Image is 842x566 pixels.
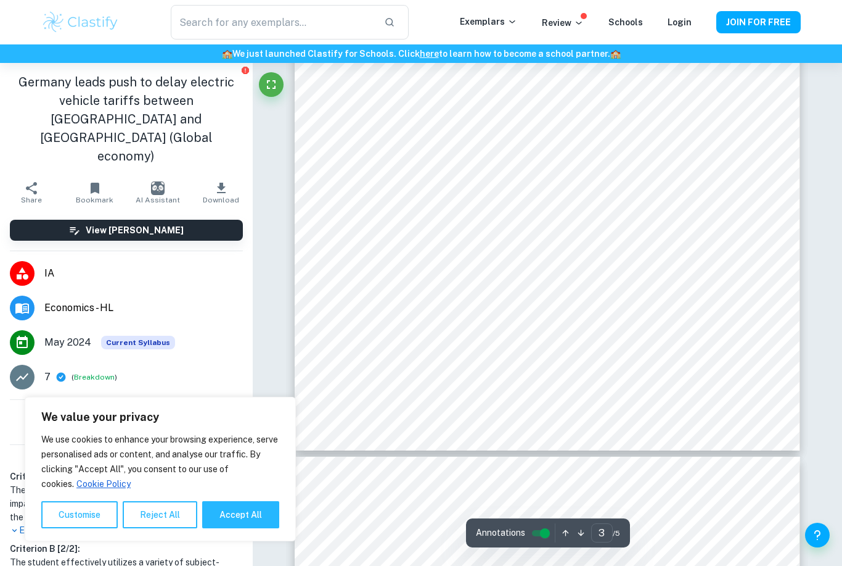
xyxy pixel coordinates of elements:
[241,65,250,75] button: Report issue
[10,73,243,165] h1: Germany leads push to delay electric vehicle tariffs between [GEOGRAPHIC_DATA] and [GEOGRAPHIC_DA...
[716,11,801,33] button: JOIN FOR FREE
[10,470,243,483] h6: Criterion A [ 2 / 3 ]:
[203,196,239,204] span: Download
[10,524,243,537] p: Expand
[542,16,584,30] p: Review
[10,483,243,524] h1: The student has included a relevant diagram showing the impact of the tariff on the market of ele...
[668,17,692,27] a: Login
[21,196,42,204] span: Share
[608,17,643,27] a: Schools
[2,47,840,60] h6: We just launched Clastify for Schools. Click to learn how to become a school partner.
[72,372,117,383] span: ( )
[126,175,189,210] button: AI Assistant
[63,175,126,210] button: Bookmark
[76,196,113,204] span: Bookmark
[420,49,439,59] a: here
[202,501,279,528] button: Accept All
[171,5,374,40] input: Search for any exemplars...
[10,220,243,241] button: View [PERSON_NAME]
[44,335,91,350] span: May 2024
[613,528,620,539] span: / 5
[76,478,131,489] a: Cookie Policy
[460,15,517,28] p: Exemplars
[41,10,120,35] img: Clastify logo
[41,432,279,491] p: We use cookies to enhance your browsing experience, serve personalised ads or content, and analys...
[86,223,184,237] h6: View [PERSON_NAME]
[123,501,197,528] button: Reject All
[476,526,525,539] span: Annotations
[222,49,232,59] span: 🏫
[259,72,284,97] button: Fullscreen
[151,181,165,195] img: AI Assistant
[101,336,175,349] span: Current Syllabus
[44,266,243,281] span: IA
[136,196,180,204] span: AI Assistant
[610,49,621,59] span: 🏫
[44,370,51,385] p: 7
[189,175,252,210] button: Download
[10,542,243,556] h6: Criterion B [ 2 / 2 ]:
[74,372,115,383] button: Breakdown
[25,397,296,541] div: We value your privacy
[41,501,118,528] button: Customise
[44,301,243,315] span: Economics - HL
[805,523,830,547] button: Help and Feedback
[41,410,279,425] p: We value your privacy
[5,450,248,465] h6: Examiner's summary
[101,336,175,349] div: This exemplar is based on the current syllabus. Feel free to refer to it for inspiration/ideas wh...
